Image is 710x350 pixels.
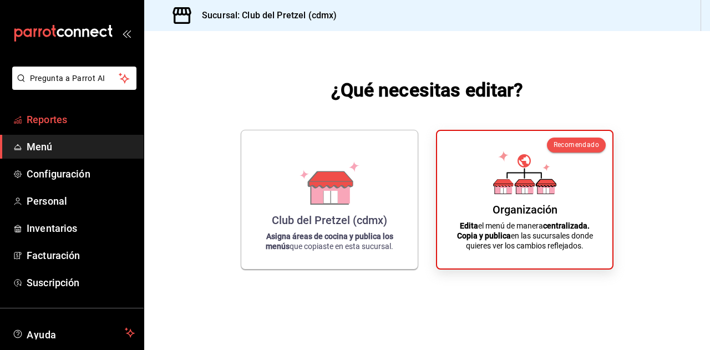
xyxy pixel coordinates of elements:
[543,221,590,230] strong: centralizada.
[27,112,135,127] span: Reportes
[450,221,599,251] p: el menú de manera en las sucursales donde quieres ver los cambios reflejados.
[193,9,337,22] h3: Sucursal: Club del Pretzel (cdmx)
[27,221,135,236] span: Inventarios
[272,214,387,227] div: Club del Pretzel (cdmx)
[122,29,131,38] button: open_drawer_menu
[27,326,120,339] span: Ayuda
[27,166,135,181] span: Configuración
[27,248,135,263] span: Facturación
[457,231,511,240] strong: Copia y publica
[27,194,135,209] span: Personal
[554,141,599,149] span: Recomendado
[27,275,135,290] span: Suscripción
[493,203,557,216] div: Organización
[30,73,119,84] span: Pregunta a Parrot AI
[331,77,524,103] h1: ¿Qué necesitas editar?
[8,80,136,92] a: Pregunta a Parrot AI
[255,231,404,251] p: que copiaste en esta sucursal.
[266,232,393,251] strong: Asigna áreas de cocina y publica los menús
[12,67,136,90] button: Pregunta a Parrot AI
[27,139,135,154] span: Menú
[460,221,478,230] strong: Edita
